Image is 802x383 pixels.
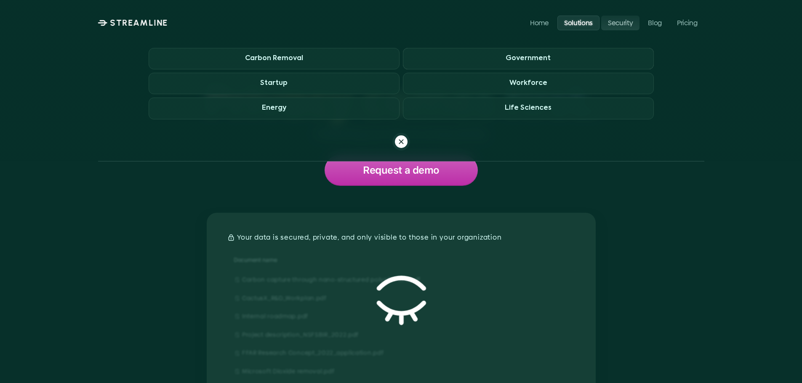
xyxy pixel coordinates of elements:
a: STREAMLINE [98,18,168,28]
a: Energy [149,98,400,119]
h3: Life Sciences [505,104,552,112]
p: STREAMLINE [110,18,168,28]
p: Blog [648,18,662,26]
p: FFAR Research Concept_2022_application.pdf [242,349,569,358]
p: Your data is secured, private, and only visible to those in your organization [237,233,576,242]
p: Request a demo [363,165,439,176]
h3: Carbon Removal [245,55,303,63]
a: Life Sciences [403,98,654,119]
a: Request a demo [325,155,478,186]
a: Government [403,48,654,69]
p: Security [608,18,633,26]
a: Carbon Removal [149,48,400,69]
a: Startup [149,73,400,94]
p: Carbon capture through nano-structured polyefin film.pdf [242,276,569,284]
p: Solutions [564,18,592,26]
a: Home [523,15,556,30]
p: Document name [234,256,277,264]
a: Blog [641,15,669,30]
a: Pricing [670,15,704,30]
p: Pricing [677,18,698,26]
h3: Startup [260,79,288,87]
p: Internal roadmap.pdf [242,313,569,321]
p: Microsoft Dioxide removal.pdf [242,367,569,376]
p: Home [530,18,549,26]
h3: Government [506,55,551,63]
p: Project description_NSFSBIR_2022.pdf [242,331,569,339]
p: CactusX_R&D_Workplan.pdf [242,294,569,303]
h3: Workforce [509,79,547,87]
a: Workforce [403,73,654,94]
a: Security [601,15,639,30]
h3: Energy [262,104,286,112]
